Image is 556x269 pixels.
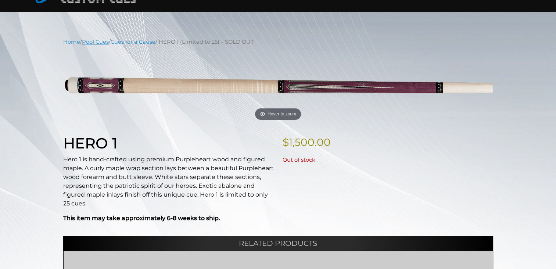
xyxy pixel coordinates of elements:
[63,51,493,123] img: WWIA-2024-warrior-cue-1.png
[283,136,331,148] bdi: 1,500.00
[63,51,493,123] a: Hover to zoom
[63,155,274,208] p: Hero 1 is hand-crafted using premium Purpleheart wood and figured maple. A curly maple wrap secti...
[283,136,289,148] span: $
[63,38,493,46] nav: Breadcrumb
[63,236,493,251] h2: Related products
[63,39,80,45] a: Home
[63,134,274,152] h1: HERO 1
[111,39,155,45] a: Cues for a Cause
[82,39,109,45] a: Pool Cues
[283,156,493,164] p: Out of stock
[63,215,220,222] strong: This item may take approximately 6-8 weeks to ship.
